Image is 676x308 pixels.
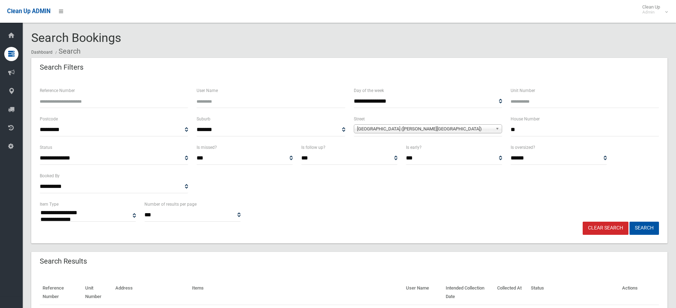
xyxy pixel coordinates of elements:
th: Intended Collection Date [443,280,494,305]
label: Status [40,144,52,151]
label: Booked By [40,172,60,180]
label: Number of results per page [144,200,197,208]
label: Is missed? [197,144,217,151]
th: Items [189,280,403,305]
th: Actions [619,280,659,305]
th: Reference Number [40,280,82,305]
th: Status [528,280,619,305]
span: Clean Up ADMIN [7,8,50,15]
label: Is early? [406,144,422,151]
a: Dashboard [31,50,53,55]
span: Clean Up [639,4,667,15]
label: Is follow up? [301,144,325,151]
label: House Number [511,115,540,123]
a: Clear Search [583,222,628,235]
label: Street [354,115,365,123]
label: User Name [197,87,218,94]
label: Unit Number [511,87,535,94]
label: Suburb [197,115,210,123]
header: Search Results [31,254,95,268]
th: User Name [403,280,443,305]
th: Collected At [494,280,528,305]
span: [GEOGRAPHIC_DATA] ([PERSON_NAME][GEOGRAPHIC_DATA]) [357,125,493,133]
th: Address [112,280,189,305]
label: Reference Number [40,87,75,94]
label: Is oversized? [511,144,535,151]
small: Admin [642,10,660,15]
th: Unit Number [82,280,112,305]
label: Day of the week [354,87,384,94]
label: Postcode [40,115,58,123]
button: Search [630,222,659,235]
header: Search Filters [31,60,92,74]
li: Search [54,45,81,58]
span: Search Bookings [31,31,121,45]
label: Item Type [40,200,59,208]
